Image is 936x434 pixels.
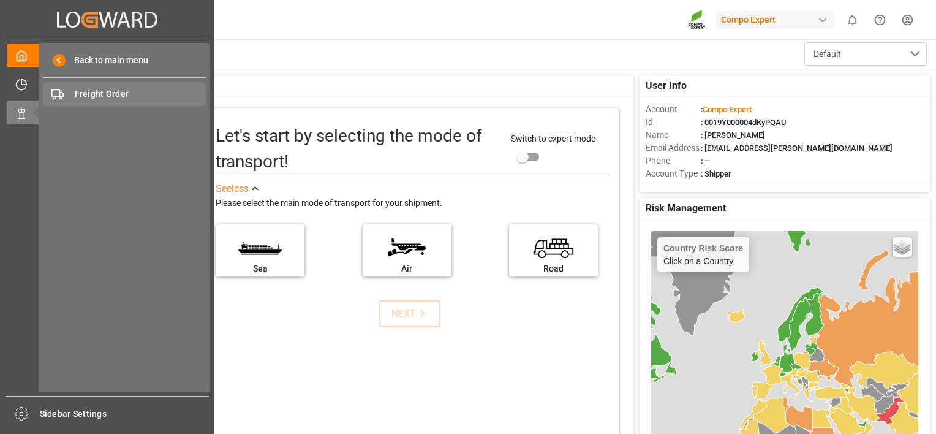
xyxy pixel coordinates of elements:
[703,105,752,114] span: Compo Expert
[646,154,701,167] span: Phone
[646,129,701,142] span: Name
[701,131,765,140] span: : [PERSON_NAME]
[701,105,752,114] span: :
[688,9,708,31] img: Screenshot%202023-09-29%20at%2010.02.21.png_1712312052.png
[216,196,610,211] div: Please select the main mode of transport for your shipment.
[646,167,701,180] span: Account Type
[646,103,701,116] span: Account
[839,6,866,34] button: show 0 new notifications
[813,48,841,61] span: Default
[40,408,209,421] span: Sidebar Settings
[7,72,208,96] a: Timeslot Management
[222,262,298,275] div: Sea
[511,134,595,143] span: Switch to expert mode
[43,82,206,106] a: Freight Order
[216,123,499,175] div: Let's start by selecting the mode of transport!
[369,262,445,275] div: Air
[7,44,208,67] a: My Cockpit
[391,306,429,321] div: NEXT
[893,237,912,257] a: Layers
[866,6,894,34] button: Help Center
[646,142,701,154] span: Email Address
[701,156,711,166] span: : —
[701,118,787,127] span: : 0019Y000004dKyPQAU
[716,8,839,31] button: Compo Expert
[701,169,731,178] span: : Shipper
[646,201,726,216] span: Risk Management
[701,143,893,153] span: : [EMAIL_ADDRESS][PERSON_NAME][DOMAIN_NAME]
[216,181,249,196] div: See less
[716,11,834,29] div: Compo Expert
[663,243,743,253] h4: Country Risk Score
[646,78,687,93] span: User Info
[663,243,743,266] div: Click on a Country
[66,54,148,67] span: Back to main menu
[804,42,927,66] button: open menu
[379,300,440,327] button: NEXT
[515,262,592,275] div: Road
[75,88,206,101] span: Freight Order
[646,116,701,129] span: Id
